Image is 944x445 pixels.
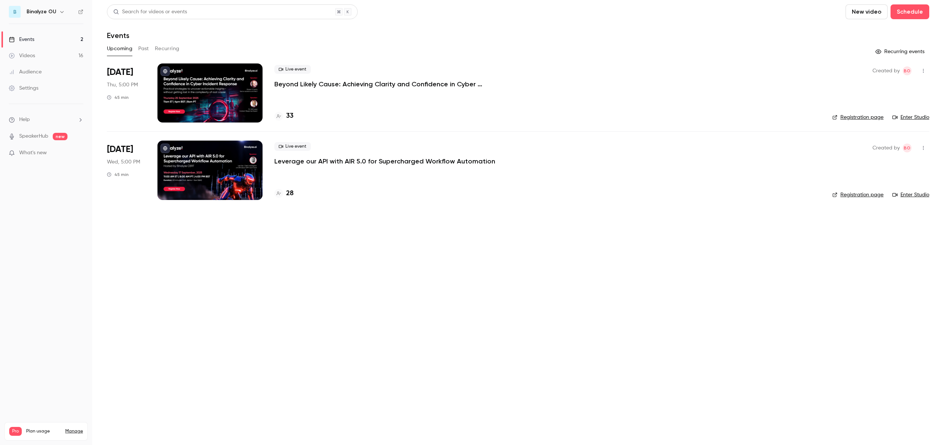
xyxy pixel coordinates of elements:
[9,68,42,76] div: Audience
[274,142,311,151] span: Live event
[872,66,900,75] span: Created by
[19,149,47,157] span: What's new
[286,111,294,121] h4: 33
[286,189,294,199] h4: 28
[65,428,83,434] a: Manage
[107,94,129,100] div: 45 min
[274,111,294,121] a: 33
[9,36,34,43] div: Events
[107,172,129,177] div: 45 min
[9,84,38,92] div: Settings
[274,80,496,89] a: Beyond Likely Cause: Achieving Clarity and Confidence in Cyber Incident Response
[19,132,48,140] a: SpeakerHub
[26,428,61,434] span: Plan usage
[107,66,133,78] span: [DATE]
[27,8,56,15] h6: Binalyze OU
[74,150,83,156] iframe: Noticeable Trigger
[19,116,30,124] span: Help
[832,114,884,121] a: Registration page
[107,144,133,155] span: [DATE]
[891,4,929,19] button: Schedule
[903,66,912,75] span: Binalyze OU
[9,427,22,436] span: Pro
[53,133,67,140] span: new
[9,52,35,59] div: Videos
[107,43,132,55] button: Upcoming
[107,63,146,123] div: Sep 25 Thu, 5:00 PM (Europe/Sarajevo)
[274,189,294,199] a: 28
[107,81,138,89] span: Thu, 5:00 PM
[892,114,929,121] a: Enter Studio
[904,144,910,152] span: BO
[274,157,495,166] a: Leverage our API with AIR 5.0 for Supercharged Workflow Automation
[903,144,912,152] span: Binalyze OU
[155,43,180,55] button: Recurring
[904,66,910,75] span: BO
[9,116,83,124] li: help-dropdown-opener
[832,191,884,199] a: Registration page
[892,191,929,199] a: Enter Studio
[274,65,311,74] span: Live event
[107,158,140,166] span: Wed, 5:00 PM
[113,8,187,16] div: Search for videos or events
[13,8,17,16] span: B
[107,141,146,200] div: Oct 1 Wed, 5:00 PM (Europe/Sarajevo)
[846,4,888,19] button: New video
[107,31,129,40] h1: Events
[138,43,149,55] button: Past
[872,144,900,152] span: Created by
[872,46,929,58] button: Recurring events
